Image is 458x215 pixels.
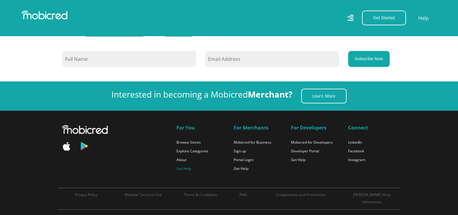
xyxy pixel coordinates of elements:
input: Email Address [205,51,339,67]
img: Download Mobicred on the Google Play Store [79,141,89,151]
a: Sign up [234,148,246,154]
h3: Interested in becoming a Mobicred [111,89,292,100]
a: Browse Stores [176,140,201,145]
a: LinkedIn [348,140,362,145]
button: Get Started [362,11,406,25]
a: Portal Login [234,157,254,162]
a: PAIA [239,192,247,197]
h5: For Merchants [234,125,282,131]
a: Help [418,14,429,22]
a: Get Help [234,166,248,171]
h5: For You [176,125,225,131]
input: Full Name [62,51,196,67]
a: Facebook [348,148,364,154]
a: Explore Categories [176,148,208,154]
a: Get Help [176,166,191,171]
a: [PERSON_NAME] Virus Information [353,192,391,204]
a: Terms & Conditions [184,192,217,197]
a: Mobicred for Business [234,140,271,145]
a: Learn More [301,89,347,103]
h5: For Developers [291,125,339,131]
h5: Connect [348,125,396,131]
a: Instagram [348,157,365,162]
img: Mobicred [22,11,67,20]
button: Subscribe Now [348,51,390,67]
a: About [176,157,186,162]
a: Mobicred for Developers [291,140,333,145]
a: Website Terms of Use [125,192,162,197]
a: Get Help [291,157,306,162]
a: Competitions and Promotions [276,192,326,197]
img: Download Mobicred on the Apple App Store [62,142,71,151]
a: Privacy Policy [75,192,97,197]
a: Developer Portal [291,148,319,154]
img: Mobicred [62,125,108,134]
strong: Merchant? [248,89,292,100]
